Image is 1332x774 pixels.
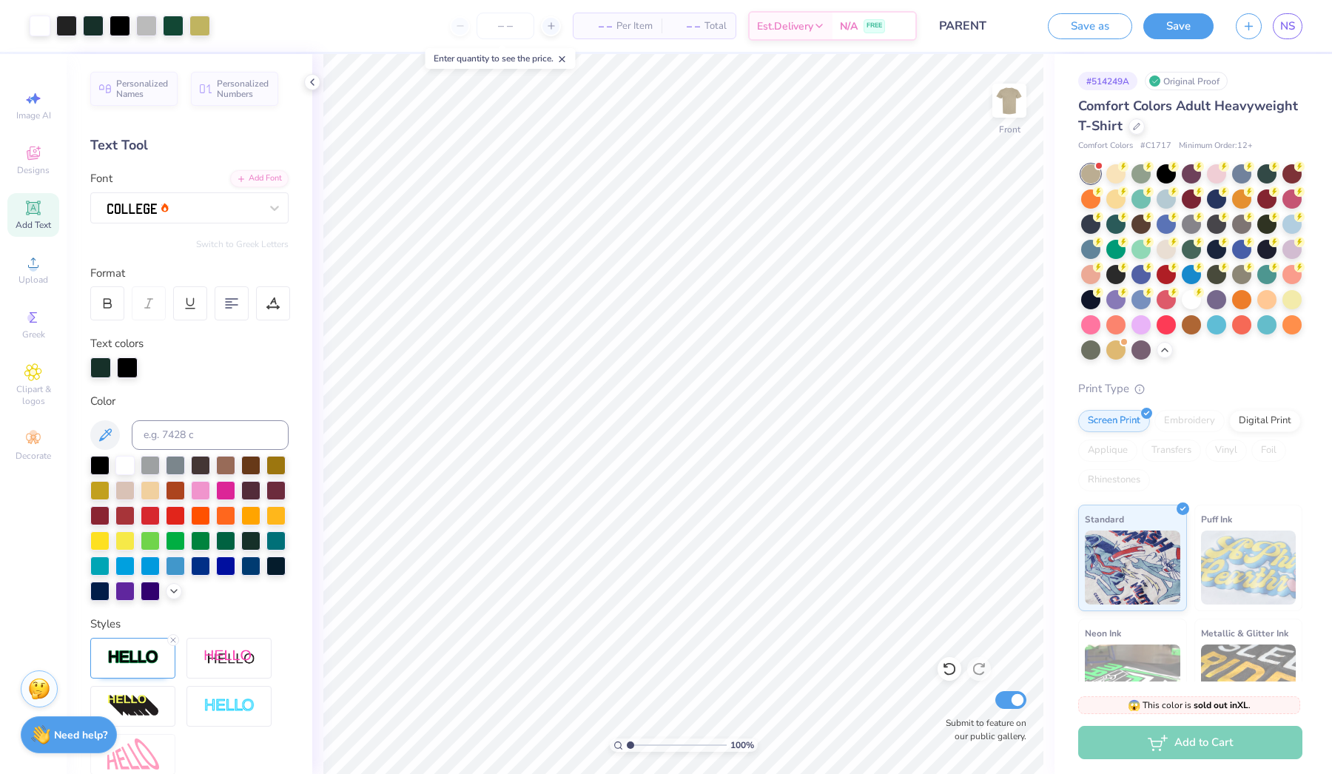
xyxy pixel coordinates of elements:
[1179,140,1253,152] span: Minimum Order: 12 +
[867,21,882,31] span: FREE
[1201,645,1296,719] img: Metallic & Glitter Ink
[90,170,112,187] label: Font
[1078,440,1137,462] div: Applique
[995,86,1024,115] img: Front
[1048,13,1132,39] button: Save as
[616,18,653,34] span: Per Item
[1078,469,1150,491] div: Rhinestones
[1201,531,1296,605] img: Puff Ink
[1078,140,1133,152] span: Comfort Colors
[1128,699,1140,713] span: 😱
[928,11,1037,41] input: Untitled Design
[1205,440,1247,462] div: Vinyl
[1078,380,1302,397] div: Print Type
[1194,699,1248,711] strong: sold out in XL
[230,170,289,187] div: Add Font
[1085,531,1180,605] img: Standard
[22,329,45,340] span: Greek
[107,694,159,718] img: 3d Illusion
[1140,140,1171,152] span: # C1717
[217,78,269,99] span: Personalized Numbers
[90,335,144,352] label: Text colors
[90,616,289,633] div: Styles
[757,18,813,34] span: Est. Delivery
[1078,97,1298,135] span: Comfort Colors Adult Heavyweight T-Shirt
[840,18,858,34] span: N/A
[730,738,754,752] span: 100 %
[90,393,289,410] div: Color
[1251,440,1286,462] div: Foil
[1229,410,1301,432] div: Digital Print
[1142,440,1201,462] div: Transfers
[54,728,107,742] strong: Need help?
[1143,13,1214,39] button: Save
[203,698,255,715] img: Negative Space
[1128,699,1251,712] span: This color is .
[1145,72,1228,90] div: Original Proof
[90,265,290,282] div: Format
[17,164,50,176] span: Designs
[90,135,289,155] div: Text Tool
[999,123,1020,136] div: Front
[107,738,159,770] img: Free Distort
[477,13,534,39] input: – –
[1085,511,1124,527] span: Standard
[132,420,289,450] input: e.g. 7428 c
[1273,13,1302,39] a: NS
[1201,625,1288,641] span: Metallic & Glitter Ink
[1154,410,1225,432] div: Embroidery
[582,18,612,34] span: – –
[1280,18,1295,35] span: NS
[938,716,1026,743] label: Submit to feature on our public gallery.
[1201,511,1232,527] span: Puff Ink
[16,219,51,231] span: Add Text
[425,48,576,69] div: Enter quantity to see the price.
[1078,410,1150,432] div: Screen Print
[704,18,727,34] span: Total
[16,450,51,462] span: Decorate
[7,383,59,407] span: Clipart & logos
[1078,72,1137,90] div: # 514249A
[1085,625,1121,641] span: Neon Ink
[196,238,289,250] button: Switch to Greek Letters
[116,78,169,99] span: Personalized Names
[16,110,51,121] span: Image AI
[18,274,48,286] span: Upload
[670,18,700,34] span: – –
[203,649,255,667] img: Shadow
[1085,645,1180,719] img: Neon Ink
[107,649,159,666] img: Stroke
